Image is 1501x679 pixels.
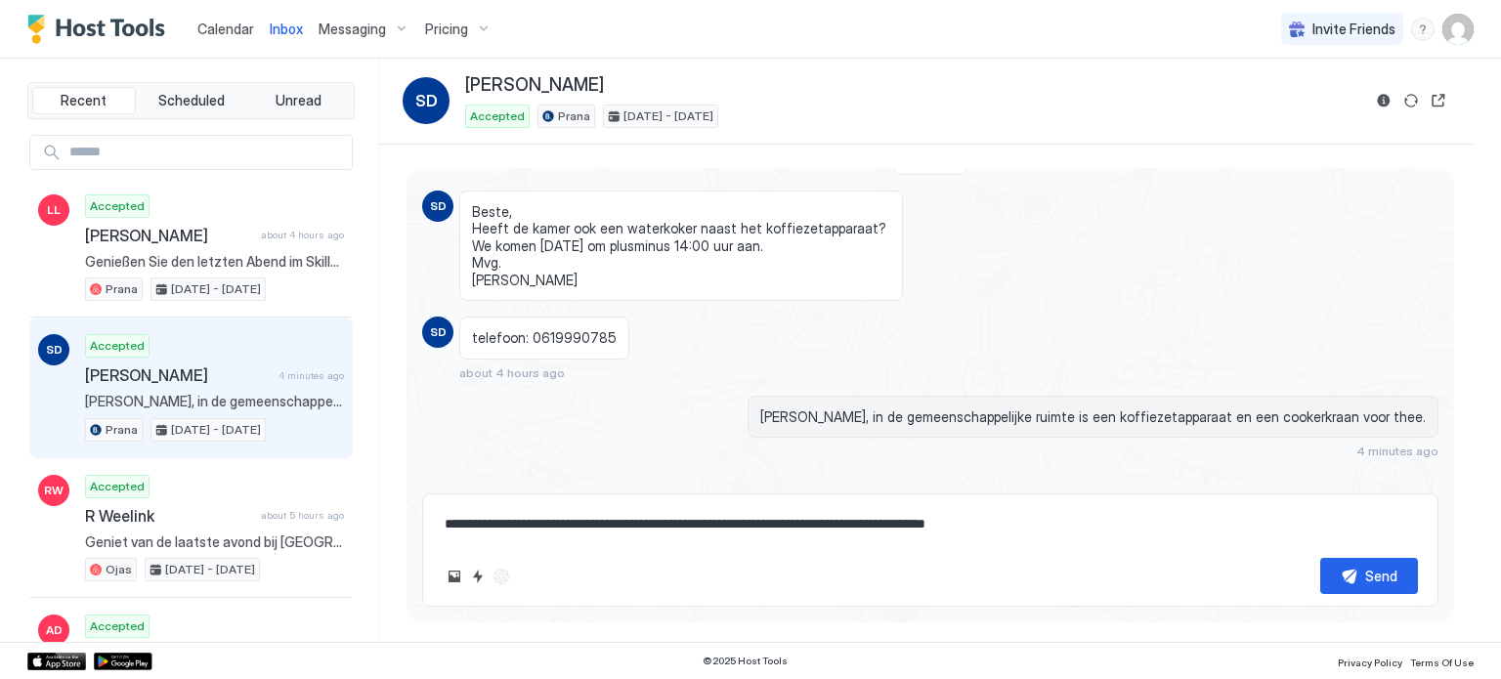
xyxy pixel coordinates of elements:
[1372,89,1395,112] button: Reservation information
[27,82,355,119] div: tab-group
[558,107,590,125] span: Prana
[85,365,271,385] span: [PERSON_NAME]
[466,565,490,588] button: Quick reply
[47,201,61,219] span: LL
[246,87,350,114] button: Unread
[465,74,604,97] span: [PERSON_NAME]
[197,21,254,37] span: Calendar
[1411,18,1435,41] div: menu
[430,197,447,215] span: SD
[27,15,174,44] a: Host Tools Logo
[85,393,344,410] span: [PERSON_NAME], in de gemeenschappelijke ruimte is een koffiezetapparaat en een cookerkraan voor t...
[760,408,1426,426] span: [PERSON_NAME], in de gemeenschappelijke ruimte is een koffiezetapparaat en een cookerkraan voor t...
[430,323,447,341] span: SD
[703,655,788,667] span: © 2025 Host Tools
[90,478,145,495] span: Accepted
[1338,651,1402,671] a: Privacy Policy
[85,226,253,245] span: [PERSON_NAME]
[158,92,225,109] span: Scheduled
[1312,21,1395,38] span: Invite Friends
[1399,89,1423,112] button: Sync reservation
[623,107,713,125] span: [DATE] - [DATE]
[1410,657,1474,668] span: Terms Of Use
[171,280,261,298] span: [DATE] - [DATE]
[443,565,466,588] button: Upload image
[1410,651,1474,671] a: Terms Of Use
[197,19,254,39] a: Calendar
[470,107,525,125] span: Accepted
[61,92,107,109] span: Recent
[44,482,64,499] span: RW
[1365,566,1397,586] div: Send
[171,421,261,439] span: [DATE] - [DATE]
[1356,444,1438,458] span: 4 minutes ago
[472,329,617,347] span: telefoon: 0619990785
[1338,657,1402,668] span: Privacy Policy
[85,506,253,526] span: R Weelink
[415,89,438,112] span: SD
[46,621,63,639] span: AD
[90,337,145,355] span: Accepted
[85,253,344,271] span: Genießen Sie den letzten Abend im Skilleplaatsje. Hatten Sie einen schönen Aufenthalt? Die morgig...
[1320,558,1418,594] button: Send
[106,561,132,578] span: Ojas
[1427,89,1450,112] button: Open reservation
[94,653,152,670] a: Google Play Store
[270,21,303,37] span: Inbox
[85,533,344,551] span: Geniet van de laatste avond bij [GEOGRAPHIC_DATA]. Heb je een fijn verblijf gehad? [DATE] is de c...
[425,21,468,38] span: Pricing
[1283,477,1416,497] div: Scheduled Messages
[276,92,322,109] span: Unread
[1257,474,1438,500] button: Scheduled Messages
[165,561,255,578] span: [DATE] - [DATE]
[46,341,63,359] span: SD
[472,203,890,289] span: Beste, Heeft de kamer ook een waterkoker naast het koffiezetapparaat? We komen [DATE] om plusminu...
[90,617,145,635] span: Accepted
[261,509,344,522] span: about 5 hours ago
[106,421,138,439] span: Prana
[261,229,344,241] span: about 4 hours ago
[1442,14,1474,45] div: User profile
[270,19,303,39] a: Inbox
[140,87,243,114] button: Scheduled
[62,136,352,169] input: Input Field
[27,653,86,670] a: App Store
[459,365,565,380] span: about 4 hours ago
[106,280,138,298] span: Prana
[279,369,344,382] span: 4 minutes ago
[32,87,136,114] button: Recent
[319,21,386,38] span: Messaging
[90,197,145,215] span: Accepted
